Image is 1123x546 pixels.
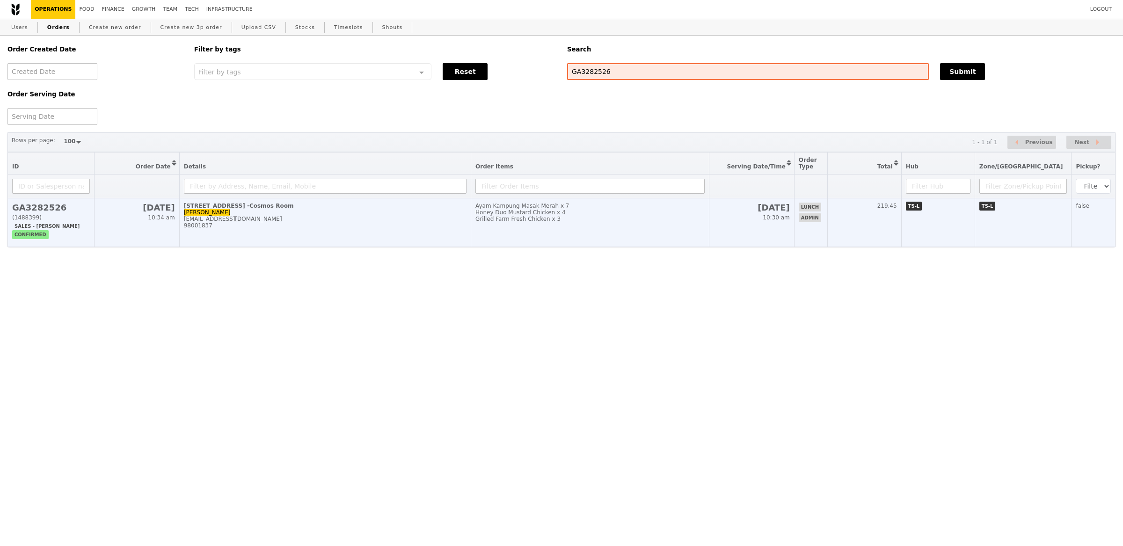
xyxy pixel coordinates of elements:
a: Create new order [85,19,145,36]
div: Ayam Kampung Masak Merah x 7 [475,203,704,209]
span: Details [184,163,206,170]
span: Previous [1025,137,1053,148]
a: Users [7,19,32,36]
label: Rows per page: [12,136,55,145]
input: Filter Zone/Pickup Point [979,179,1067,194]
span: ID [12,163,19,170]
div: 1 - 1 of 1 [972,139,997,146]
button: Reset [443,63,488,80]
div: 98001837 [184,222,467,229]
h2: GA3282526 [12,203,90,212]
h2: [DATE] [714,203,790,212]
div: Honey Duo Mustard Chicken x 4 [475,209,704,216]
span: Zone/[GEOGRAPHIC_DATA] [979,163,1063,170]
h5: Order Created Date [7,46,183,53]
a: Create new 3p order [157,19,226,36]
span: lunch [799,203,821,211]
button: Previous [1007,136,1056,149]
input: Serving Date [7,108,97,125]
span: Filter by tags [198,67,241,76]
input: Filter Order Items [475,179,704,194]
div: [EMAIL_ADDRESS][DOMAIN_NAME] [184,216,467,222]
div: [STREET_ADDRESS] -Cosmos Room [184,203,467,209]
input: ID or Salesperson name [12,179,90,194]
input: Created Date [7,63,97,80]
button: Submit [940,63,985,80]
a: [PERSON_NAME] [184,209,231,216]
button: Next [1066,136,1111,149]
a: Upload CSV [238,19,280,36]
a: Stocks [292,19,319,36]
span: 10:30 am [763,214,789,221]
div: (1488399) [12,214,90,221]
h5: Search [567,46,1116,53]
span: Next [1074,137,1089,148]
a: Orders [44,19,73,36]
span: false [1076,203,1089,209]
h2: [DATE] [99,203,175,212]
span: Pickup? [1076,163,1100,170]
input: Filter by Address, Name, Email, Mobile [184,179,467,194]
div: Grilled Farm Fresh Chicken x 3 [475,216,704,222]
a: Timeslots [330,19,366,36]
h5: Filter by tags [194,46,556,53]
span: TS-L [906,202,922,211]
input: Search any field [567,63,929,80]
h5: Order Serving Date [7,91,183,98]
img: Grain logo [11,3,20,15]
span: confirmed [12,230,49,239]
span: 10:34 am [148,214,175,221]
span: TS-L [979,202,996,211]
a: Shouts [379,19,407,36]
span: Hub [906,163,919,170]
span: 219.45 [877,203,897,209]
span: Sales - [PERSON_NAME] [12,222,82,231]
span: Order Items [475,163,513,170]
input: Filter Hub [906,179,970,194]
span: Order Type [799,157,817,170]
span: admin [799,213,821,222]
